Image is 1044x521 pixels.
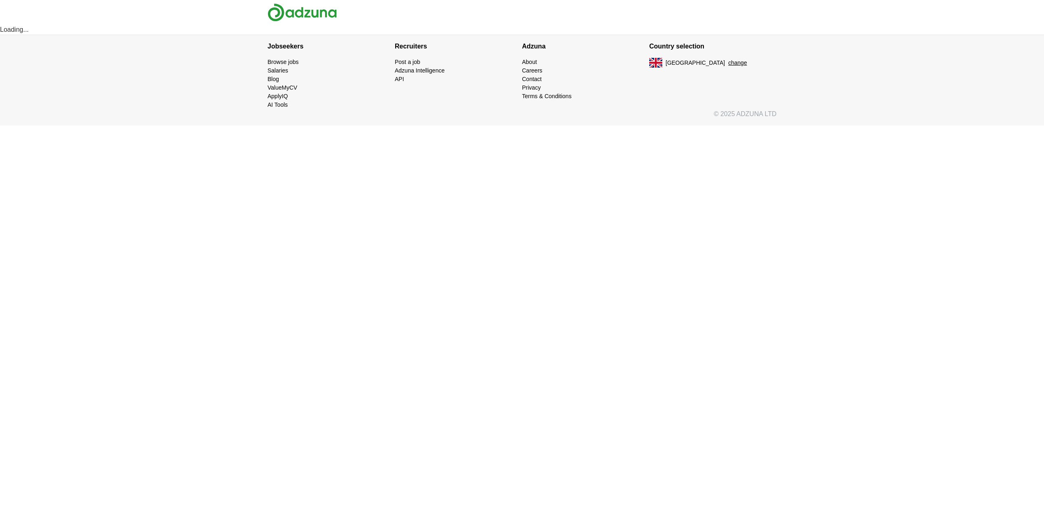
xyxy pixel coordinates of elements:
[522,84,541,91] a: Privacy
[728,59,747,67] button: change
[268,93,288,99] a: ApplyIQ
[522,76,542,82] a: Contact
[649,35,776,58] h4: Country selection
[395,59,420,65] a: Post a job
[395,76,404,82] a: API
[268,3,337,22] img: Adzuna logo
[268,84,297,91] a: ValueMyCV
[268,59,299,65] a: Browse jobs
[522,67,542,74] a: Careers
[395,67,445,74] a: Adzuna Intelligence
[268,76,279,82] a: Blog
[649,58,662,68] img: UK flag
[261,109,783,125] div: © 2025 ADZUNA LTD
[522,93,571,99] a: Terms & Conditions
[268,67,288,74] a: Salaries
[268,101,288,108] a: AI Tools
[666,59,725,67] span: [GEOGRAPHIC_DATA]
[522,59,537,65] a: About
